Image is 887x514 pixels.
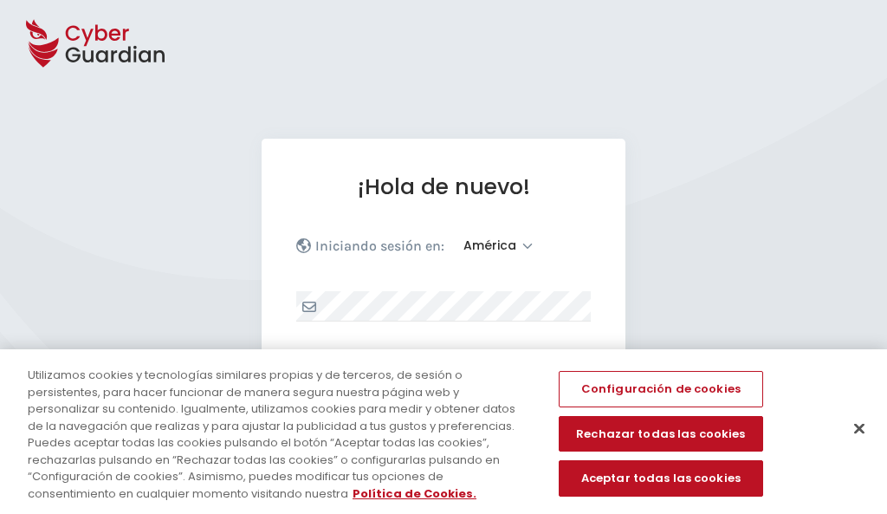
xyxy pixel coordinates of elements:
[296,173,591,200] h1: ¡Hola de nuevo!
[353,485,476,502] a: Más información sobre su privacidad, se abre en una nueva pestaña
[559,460,763,497] button: Aceptar todas las cookies
[559,371,763,407] button: Configuración de cookies, Abre el cuadro de diálogo del centro de preferencias.
[315,237,444,255] p: Iniciando sesión en:
[840,410,878,448] button: Cerrar
[28,367,532,502] div: Utilizamos cookies y tecnologías similares propias y de terceros, de sesión o persistentes, para ...
[559,416,763,452] button: Rechazar todas las cookies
